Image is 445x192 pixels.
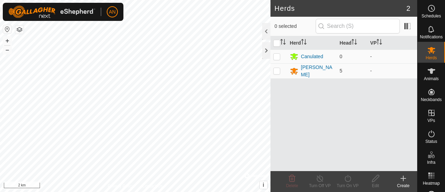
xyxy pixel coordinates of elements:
[3,46,11,54] button: –
[362,183,389,189] div: Edit
[275,4,406,13] h2: Herds
[427,160,435,164] span: Infra
[421,98,442,102] span: Neckbands
[425,139,437,144] span: Status
[377,40,382,46] p-sorticon: Activate to sort
[367,63,417,78] td: -
[142,183,162,189] a: Contact Us
[334,183,362,189] div: Turn On VP
[275,23,316,30] span: 0 selected
[8,6,95,18] img: Gallagher Logo
[3,25,11,33] button: Reset Map
[340,68,342,74] span: 5
[420,35,443,39] span: Notifications
[306,183,334,189] div: Turn Off VP
[424,77,439,81] span: Animals
[301,40,307,46] p-sorticon: Activate to sort
[421,14,441,18] span: Schedules
[301,53,323,60] div: Canulated
[367,49,417,63] td: -
[108,183,134,189] a: Privacy Policy
[351,40,357,46] p-sorticon: Activate to sort
[389,183,417,189] div: Create
[337,36,367,50] th: Head
[3,37,11,45] button: +
[109,8,115,16] span: AN
[316,19,400,33] input: Search (S)
[406,3,410,14] span: 2
[427,118,435,123] span: VPs
[426,56,437,60] span: Herds
[280,40,286,46] p-sorticon: Activate to sort
[262,182,264,188] span: i
[340,54,342,59] span: 0
[260,181,267,189] button: i
[286,183,298,188] span: Delete
[367,36,417,50] th: VP
[301,64,334,78] div: [PERSON_NAME]
[15,25,24,34] button: Map Layers
[287,36,337,50] th: Herd
[423,181,440,185] span: Heatmap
